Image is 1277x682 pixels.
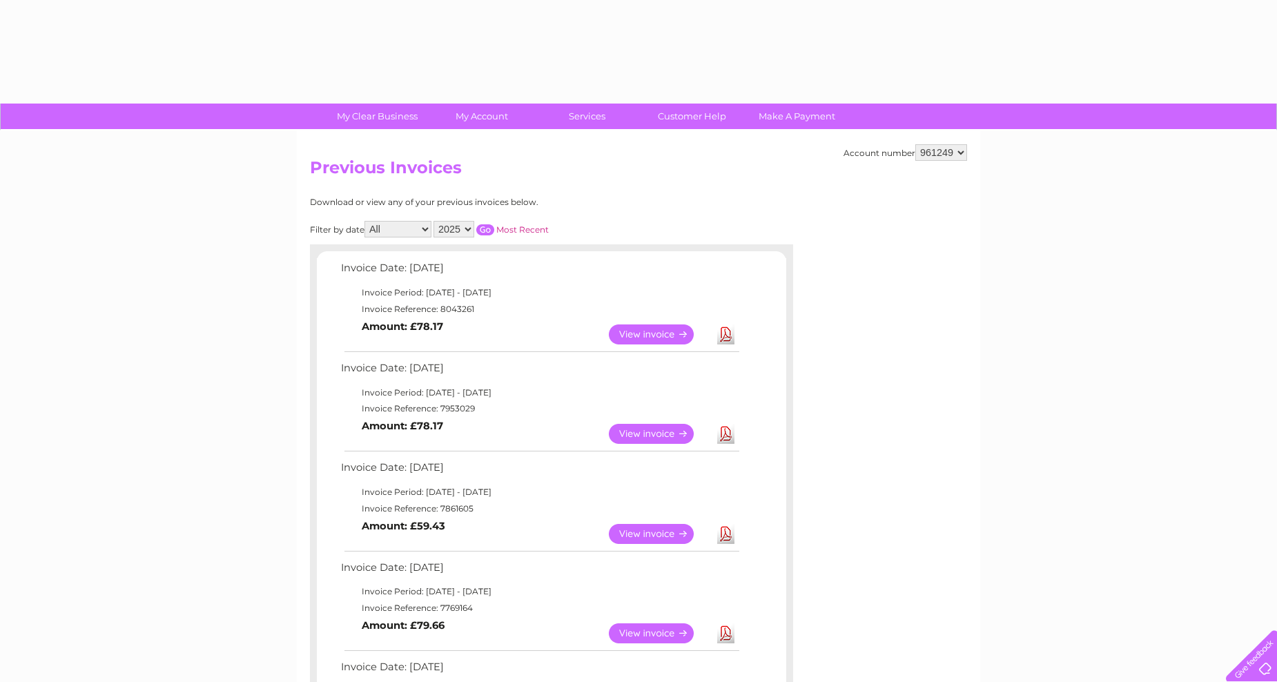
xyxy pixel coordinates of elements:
[338,259,741,284] td: Invoice Date: [DATE]
[425,104,539,129] a: My Account
[717,623,734,643] a: Download
[320,104,434,129] a: My Clear Business
[310,221,672,237] div: Filter by date
[338,558,741,584] td: Invoice Date: [DATE]
[338,301,741,318] td: Invoice Reference: 8043261
[609,424,710,444] a: View
[362,420,443,432] b: Amount: £78.17
[609,524,710,544] a: View
[717,524,734,544] a: Download
[310,158,967,184] h2: Previous Invoices
[362,619,445,632] b: Amount: £79.66
[609,623,710,643] a: View
[609,324,710,344] a: View
[635,104,749,129] a: Customer Help
[338,384,741,401] td: Invoice Period: [DATE] - [DATE]
[530,104,644,129] a: Services
[338,400,741,417] td: Invoice Reference: 7953029
[844,144,967,161] div: Account number
[338,359,741,384] td: Invoice Date: [DATE]
[338,600,741,616] td: Invoice Reference: 7769164
[338,484,741,500] td: Invoice Period: [DATE] - [DATE]
[338,583,741,600] td: Invoice Period: [DATE] - [DATE]
[717,324,734,344] a: Download
[338,284,741,301] td: Invoice Period: [DATE] - [DATE]
[310,197,672,207] div: Download or view any of your previous invoices below.
[338,458,741,484] td: Invoice Date: [DATE]
[362,320,443,333] b: Amount: £78.17
[740,104,854,129] a: Make A Payment
[362,520,445,532] b: Amount: £59.43
[496,224,549,235] a: Most Recent
[717,424,734,444] a: Download
[338,500,741,517] td: Invoice Reference: 7861605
